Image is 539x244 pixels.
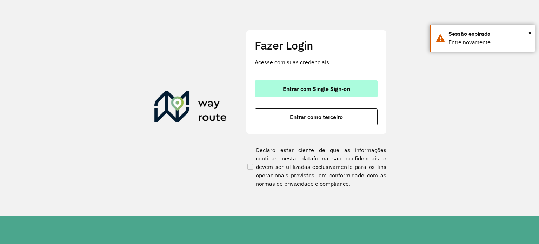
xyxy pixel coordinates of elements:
button: Close [528,28,532,38]
button: button [255,80,378,97]
button: button [255,108,378,125]
span: × [528,28,532,38]
div: Entre novamente [448,38,530,47]
p: Acesse com suas credenciais [255,58,378,66]
span: Entrar como terceiro [290,114,343,120]
img: Roteirizador AmbevTech [154,91,227,125]
span: Entrar com Single Sign-on [283,86,350,92]
h2: Fazer Login [255,39,378,52]
div: Sessão expirada [448,30,530,38]
label: Declaro estar ciente de que as informações contidas nesta plataforma são confidenciais e devem se... [246,146,386,188]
